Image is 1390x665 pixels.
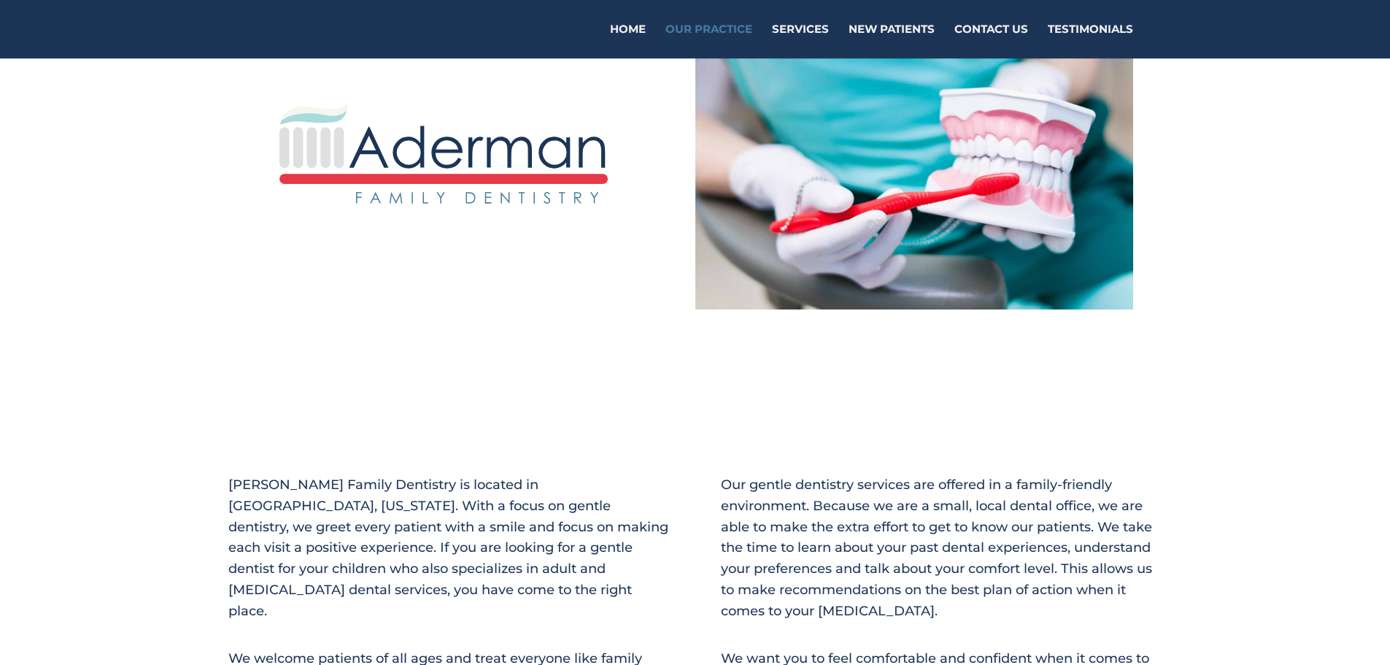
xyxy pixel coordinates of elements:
a: New Patients [849,24,935,58]
a: Testimonials [1048,24,1133,58]
p: [PERSON_NAME] Family Dentistry is located in [GEOGRAPHIC_DATA], [US_STATE]. With a focus on gentl... [228,474,670,635]
a: Contact Us [954,24,1028,58]
a: Services [772,24,829,58]
p: Our gentle dentistry services are offered in a family-friendly environment. Because we are a smal... [721,474,1162,635]
a: Home [610,24,646,58]
img: aderman-logo-full-color-on-transparent-vector [279,102,608,204]
a: Our Practice [665,24,752,58]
